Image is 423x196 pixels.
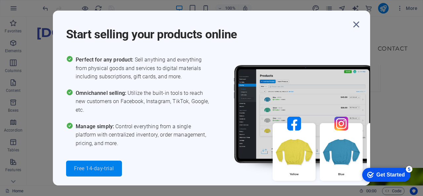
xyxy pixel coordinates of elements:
[66,19,350,42] h1: Start selling your products online
[19,7,48,13] div: Get Started
[76,122,211,148] span: Control everything from a single platform with centralized inventory, order management, pricing, ...
[76,57,135,63] span: Perfect for any product:
[76,56,211,81] span: Sell anything and everything from physical goods and services to digital materials including subs...
[74,166,114,171] span: Free 14-day-trial
[76,90,128,96] span: Omnichannel selling:
[5,3,54,17] div: Get Started 5 items remaining, 0% complete
[76,123,115,130] span: Manage simply:
[76,89,211,114] span: Utilize the built-in tools to reach new customers on Facebook, Instagram, TikTok, Google, etc.
[66,161,122,176] button: Free 14-day-trial
[49,1,56,8] div: 5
